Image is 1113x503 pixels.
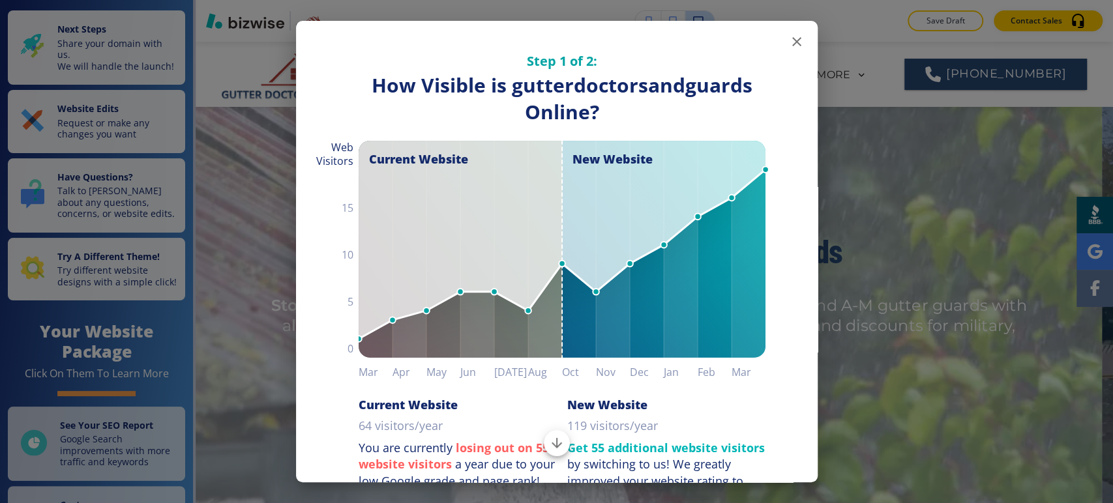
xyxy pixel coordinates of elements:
h6: Jan [664,363,698,381]
h6: Mar [359,363,393,381]
button: Scroll to bottom [544,430,570,456]
h6: Mar [732,363,765,381]
h6: Aug [528,363,562,381]
p: 119 visitors/year [567,418,658,435]
p: You are currently a year due to your low Google grade and page rank! [359,440,557,490]
h6: Oct [562,363,596,381]
strong: Get 55 additional website visitors [567,440,765,455]
h6: Apr [393,363,426,381]
h6: Nov [596,363,630,381]
h6: Dec [630,363,664,381]
strong: losing out on 55 website visitors [359,440,549,472]
h6: Current Website [359,397,458,412]
h6: Jun [460,363,494,381]
h6: New Website [567,397,647,412]
h6: Feb [698,363,732,381]
p: 64 visitors/year [359,418,443,435]
h6: May [426,363,460,381]
h6: [DATE] [494,363,528,381]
